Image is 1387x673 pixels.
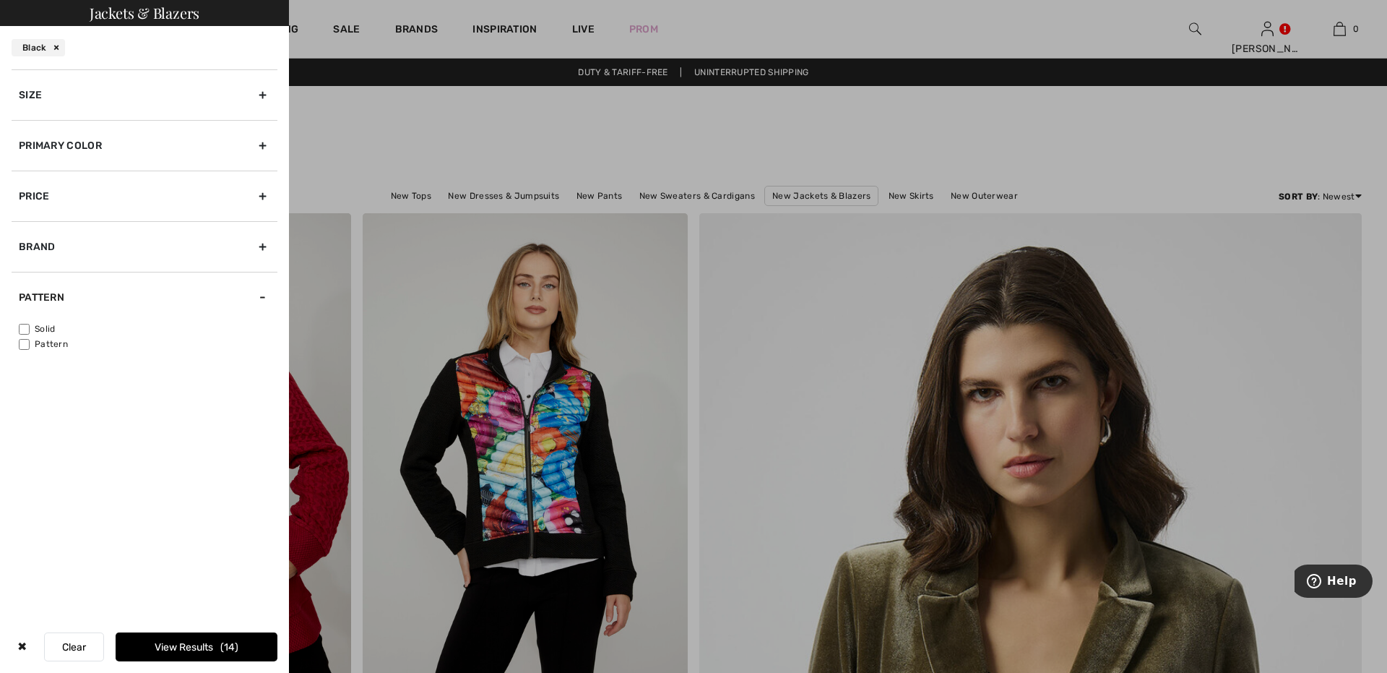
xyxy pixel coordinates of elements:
[12,120,277,171] div: Primary Color
[12,633,33,661] div: ✖
[44,633,104,661] button: Clear
[19,324,30,335] input: Solid
[19,322,277,335] label: Solid
[1295,565,1373,601] iframe: Opens a widget where you can find more information
[116,633,277,661] button: View Results14
[12,171,277,221] div: Price
[12,221,277,272] div: Brand
[19,339,30,350] input: Pattern
[220,641,238,653] span: 14
[12,39,65,56] div: Black
[12,69,277,120] div: Size
[19,338,277,351] label: Pattern
[12,272,277,322] div: Pattern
